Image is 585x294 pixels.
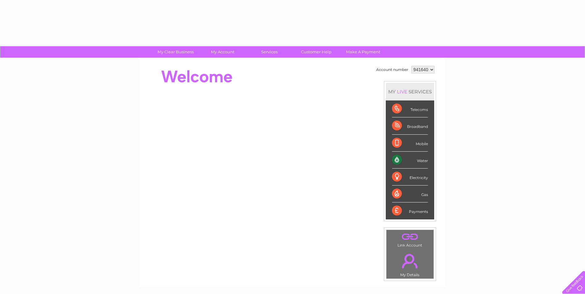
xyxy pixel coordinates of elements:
div: Broadband [392,117,428,134]
a: Services [244,46,295,58]
div: Electricity [392,169,428,186]
a: Make A Payment [338,46,389,58]
td: Account number [375,64,410,75]
div: Water [392,152,428,169]
div: MY SERVICES [386,83,434,100]
td: My Details [386,249,434,279]
div: Telecoms [392,100,428,117]
div: Mobile [392,135,428,152]
div: Gas [392,186,428,202]
a: . [388,250,432,272]
div: Payments [392,202,428,219]
a: . [388,231,432,242]
div: LIVE [396,89,409,95]
td: Link Account [386,230,434,249]
a: My Clear Business [150,46,201,58]
a: Customer Help [291,46,342,58]
a: My Account [197,46,248,58]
